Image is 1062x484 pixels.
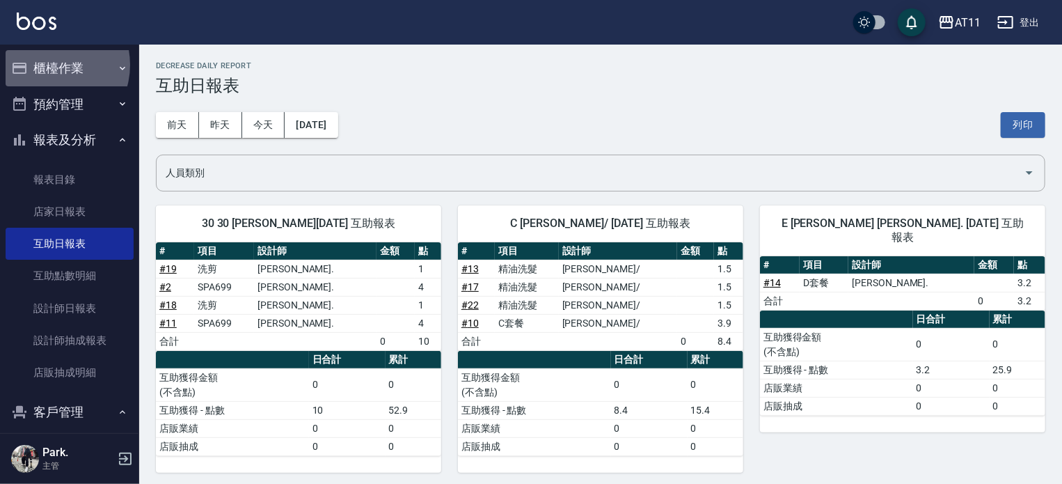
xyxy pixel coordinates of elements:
td: [PERSON_NAME]/ [559,260,678,278]
td: 8.4 [611,401,688,419]
td: SPA699 [194,314,254,332]
button: 客戶管理 [6,394,134,430]
td: SPA699 [194,278,254,296]
button: 今天 [242,112,285,138]
button: 昨天 [199,112,242,138]
td: D套餐 [800,274,848,292]
a: 互助點數明細 [6,260,134,292]
th: 日合計 [309,351,386,369]
td: 0 [611,419,688,437]
td: 4 [415,278,441,296]
td: 店販抽成 [760,397,913,415]
td: 0 [309,368,386,401]
a: 報表目錄 [6,164,134,196]
a: #19 [159,263,177,274]
td: 店販業績 [156,419,309,437]
td: 8.4 [714,332,743,350]
td: 3.2 [1014,292,1045,310]
td: 1 [415,296,441,314]
a: 設計師日報表 [6,292,134,325]
th: 項目 [800,256,848,274]
td: 互助獲得 - 點數 [458,401,611,419]
th: 點 [1014,256,1045,274]
td: 10 [415,332,441,350]
td: 互助獲得金額 (不含點) [156,368,309,401]
td: 0 [688,419,743,437]
table: a dense table [760,311,1045,416]
td: 互助獲得金額 (不含點) [458,368,611,401]
button: 前天 [156,112,199,138]
td: 0 [913,328,990,361]
td: 0 [611,368,688,401]
th: 項目 [495,242,559,260]
button: AT11 [933,8,986,37]
a: #2 [159,281,171,292]
td: 0 [688,437,743,455]
td: 1 [415,260,441,278]
td: 0 [611,437,688,455]
div: AT11 [955,14,981,31]
td: 25.9 [990,361,1045,379]
td: [PERSON_NAME]. [848,274,974,292]
td: 洗剪 [194,260,254,278]
button: 櫃檯作業 [6,50,134,86]
a: #18 [159,299,177,311]
p: 主管 [42,460,113,472]
th: 設計師 [559,242,678,260]
td: [PERSON_NAME]/ [559,314,678,332]
th: 金額 [377,242,415,260]
a: #22 [461,299,479,311]
table: a dense table [156,242,441,351]
button: 登出 [992,10,1045,36]
th: 設計師 [254,242,377,260]
th: # [156,242,194,260]
button: Open [1018,162,1040,184]
td: 合計 [760,292,800,310]
h5: Park. [42,446,113,460]
td: 店販業績 [458,419,611,437]
a: #14 [763,277,781,288]
h2: Decrease Daily Report [156,61,1045,70]
th: # [458,242,495,260]
td: 0 [688,368,743,401]
td: 合計 [156,332,194,350]
th: 累計 [990,311,1045,329]
table: a dense table [458,242,743,351]
td: [PERSON_NAME]. [254,260,377,278]
span: 30 30 [PERSON_NAME][DATE] 互助報表 [173,217,425,231]
button: save [898,8,926,36]
td: 0 [309,419,386,437]
h3: 互助日報表 [156,76,1045,95]
a: 設計師抽成報表 [6,325,134,357]
td: [PERSON_NAME]/ [559,278,678,296]
td: 精油洗髮 [495,260,559,278]
td: 1.5 [714,278,743,296]
table: a dense table [760,256,1045,311]
td: 合計 [458,332,495,350]
td: 0 [990,397,1045,415]
a: #13 [461,263,479,274]
th: 累計 [386,351,441,369]
td: 0 [386,419,441,437]
table: a dense table [156,351,441,456]
td: 互助獲得金額 (不含點) [760,328,913,361]
td: 0 [386,437,441,455]
td: 店販業績 [760,379,913,397]
td: 1.5 [714,296,743,314]
span: C [PERSON_NAME]/ [DATE] 互助報表 [475,217,727,231]
a: 店家日報表 [6,196,134,228]
td: 0 [386,368,441,401]
th: 累計 [688,351,743,369]
img: Logo [17,13,56,30]
td: 15.4 [688,401,743,419]
a: #11 [159,318,177,329]
td: 3.2 [913,361,990,379]
td: 0 [913,379,990,397]
td: 精油洗髮 [495,278,559,296]
td: 互助獲得 - 點數 [760,361,913,379]
td: 店販抽成 [156,437,309,455]
img: Person [11,445,39,473]
td: 0 [974,292,1014,310]
a: #10 [461,318,479,329]
td: 3.2 [1014,274,1045,292]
